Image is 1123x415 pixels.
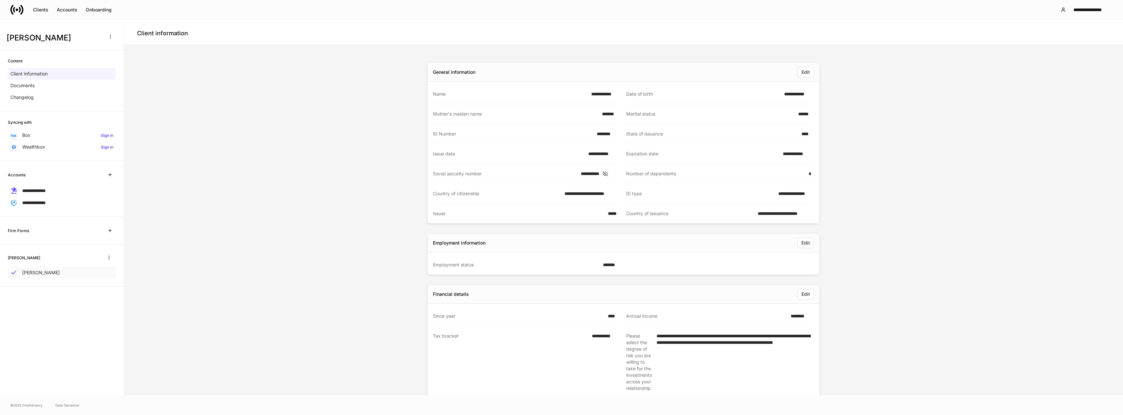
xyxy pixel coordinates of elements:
a: WealthboxSign in [8,141,116,153]
div: General information [433,69,475,75]
div: Annual income [626,313,787,319]
div: Onboarding [86,8,112,12]
a: Data Disclaimer [55,403,80,408]
div: Employment status [433,262,599,268]
p: Documents [10,82,35,89]
h6: Firm Forms [8,228,29,234]
div: Edit [801,70,810,74]
a: Client information [8,68,116,80]
div: Tax bracket [433,333,588,391]
button: Edit [797,238,814,248]
a: Changelog [8,91,116,103]
div: Edit [801,292,810,296]
h3: [PERSON_NAME] [7,33,101,43]
div: Date of birth [626,91,780,97]
div: State of issuance [626,131,798,137]
h6: Sign in [101,144,113,150]
div: Country of issuance [626,210,754,217]
div: Number of dependents [626,170,805,177]
div: Since year [433,313,604,319]
button: Onboarding [82,5,116,15]
div: Issue date [433,151,584,157]
button: Edit [797,289,814,299]
h4: Client information [137,29,188,37]
div: Mother's maiden name [433,111,598,117]
a: Documents [8,80,116,91]
button: Accounts [53,5,82,15]
p: Changelog [10,94,34,101]
div: ID Number [433,131,593,137]
div: Country of citizenship [433,190,561,197]
div: Social security number [433,170,577,177]
div: Edit [801,241,810,245]
div: Expiration date [626,151,779,157]
span: © 2025 OneAdvisory [10,403,42,408]
button: Edit [797,67,814,77]
div: ID type [626,190,774,197]
img: oYqM9ojoZLfzCHUefNbBcWHcyDPbQKagtYciMC8pFl3iZXy3dU33Uwy+706y+0q2uJ1ghNQf2OIHrSh50tUd9HaB5oMc62p0G... [11,134,16,137]
a: [PERSON_NAME] [8,267,116,279]
h6: Content [8,58,23,64]
p: [PERSON_NAME] [22,269,60,276]
div: Clients [33,8,48,12]
h6: [PERSON_NAME] [8,255,40,261]
a: BoxSign in [8,129,116,141]
h6: Sign in [101,132,113,138]
h6: Syncing with [8,119,32,125]
p: Wealthbox [22,144,45,150]
div: Marital status [626,111,794,117]
div: Please select the degree of risk you are willing to take for the investments across your relation... [626,333,653,391]
div: Issuer [433,210,604,217]
div: Accounts [57,8,77,12]
div: Name [433,91,587,97]
div: Financial details [433,291,469,297]
p: Client information [10,71,48,77]
div: Employment information [433,240,485,246]
h6: Accounts [8,172,25,178]
button: Clients [29,5,53,15]
p: Box [22,132,30,138]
